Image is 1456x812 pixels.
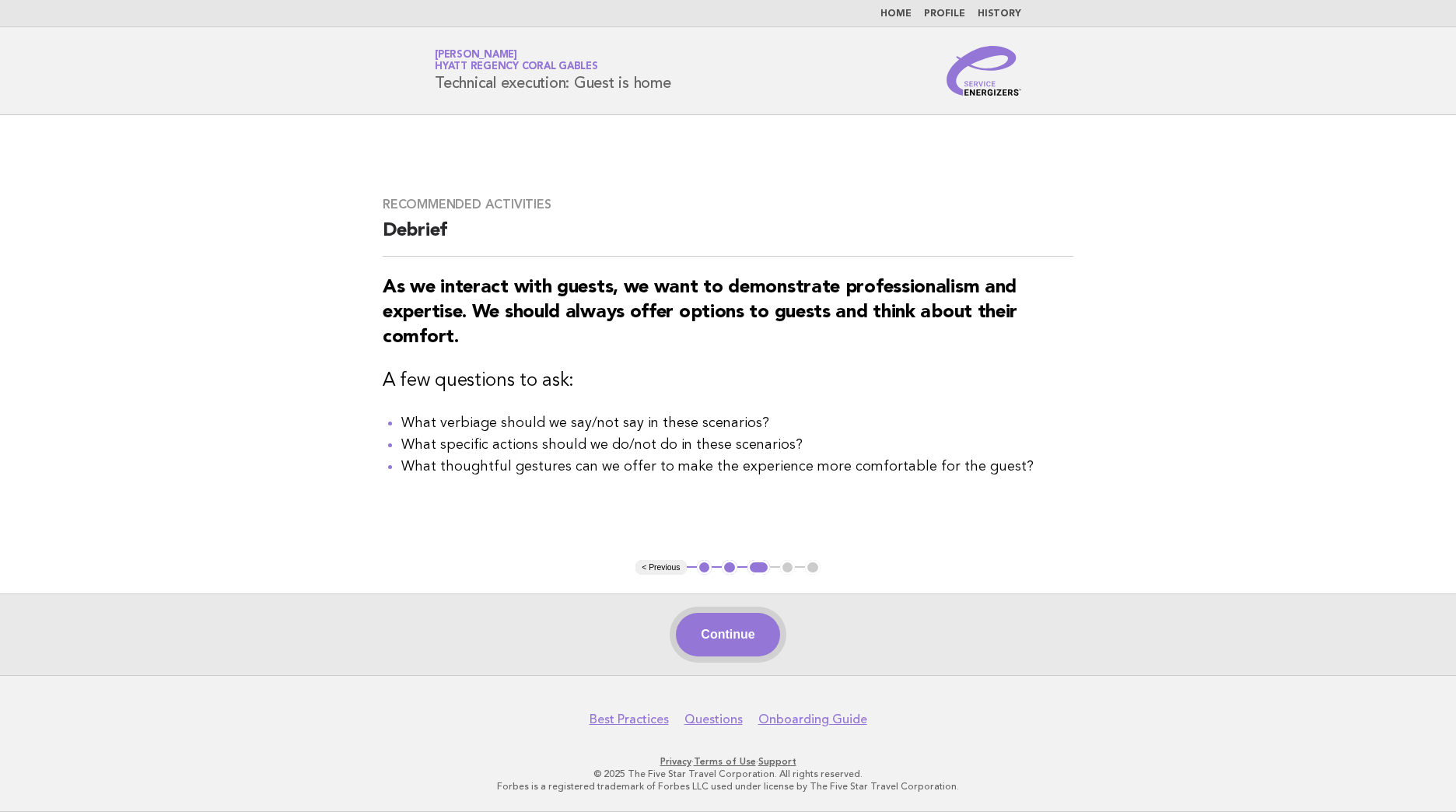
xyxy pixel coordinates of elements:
[401,434,1073,456] li: What specific actions should we do/not do in these scenarios?
[758,756,796,767] a: Support
[435,51,671,91] h1: Technical execution: Guest is home
[880,9,912,19] a: Home
[383,197,1073,212] h3: Recommended activities
[722,560,737,576] button: 2
[252,755,1204,768] p: · ·
[383,278,1017,347] strong: As we interact with guests, we want to demonstrate professionalism and expertise. We should alway...
[947,46,1021,96] img: Service Energizers
[924,9,965,19] a: Profile
[697,560,712,576] button: 1
[435,62,598,72] span: Hyatt Regency Coral Gables
[435,50,598,72] a: [PERSON_NAME]Hyatt Regency Coral Gables
[635,560,686,576] button: < Previous
[383,369,1073,394] h3: A few questions to ask:
[383,219,1073,257] h2: Debrief
[694,756,756,767] a: Terms of Use
[747,560,770,576] button: 3
[252,768,1204,780] p: © 2025 The Five Star Travel Corporation. All rights reserved.
[978,9,1021,19] a: History
[676,613,779,656] button: Continue
[758,712,867,727] a: Onboarding Guide
[590,712,669,727] a: Best Practices
[252,780,1204,793] p: Forbes is a registered trademark of Forbes LLC used under license by The Five Star Travel Corpora...
[684,712,743,727] a: Questions
[401,456,1073,478] li: What thoughtful gestures can we offer to make the experience more comfortable for the guest?
[660,756,691,767] a: Privacy
[401,412,1073,434] li: What verbiage should we say/not say in these scenarios?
